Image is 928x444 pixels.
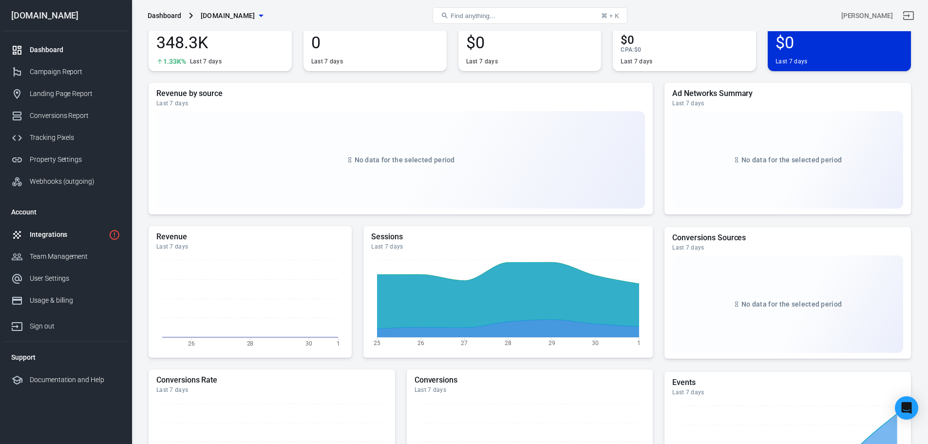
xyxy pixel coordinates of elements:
div: Last 7 days [156,99,645,107]
div: Last 7 days [621,58,652,65]
span: No data for the selected period [741,156,842,164]
span: 1.33K% [163,58,186,65]
div: Last 7 days [466,58,498,65]
div: Last 7 days [371,243,645,251]
div: Last 7 days [190,58,222,65]
tspan: 1 [337,340,340,347]
a: Team Management [3,246,128,268]
a: Sign out [3,311,128,337]
a: Property Settings [3,149,128,171]
tspan: 28 [505,340,511,347]
div: Last 7 days [672,99,903,107]
a: Conversions Report [3,105,128,127]
li: Support [3,346,128,369]
a: Dashboard [3,39,128,61]
a: Tracking Pixels [3,127,128,149]
span: CPA : [621,46,634,53]
h5: Conversions [415,375,645,385]
span: Find anything... [451,12,495,19]
h5: Events [672,378,903,387]
h5: Conversions Sources [672,233,903,243]
tspan: 30 [592,340,599,347]
button: [DOMAIN_NAME] [197,7,267,25]
div: ⌘ + K [601,12,619,19]
span: lelovibes.com [201,10,255,22]
div: Webhooks (outgoing) [30,176,120,187]
h5: Conversions Rate [156,375,387,385]
span: $0 [466,34,594,51]
h5: Revenue by source [156,89,645,98]
span: 0 [311,34,439,51]
div: Dashboard [30,45,120,55]
div: Last 7 days [415,386,645,394]
div: Integrations [30,230,105,240]
div: Sign out [30,321,120,331]
div: Last 7 days [672,388,903,396]
a: Webhooks (outgoing) [3,171,128,193]
li: Account [3,200,128,224]
tspan: 25 [374,340,380,347]
a: Usage & billing [3,290,128,311]
div: Conversions Report [30,111,120,121]
div: Last 7 days [776,58,807,65]
div: Last 7 days [311,58,343,65]
span: $0 [634,46,641,53]
span: $0 [776,34,903,51]
tspan: 1 [638,340,641,347]
div: User Settings [30,273,120,284]
div: Campaign Report [30,67,120,77]
div: Landing Page Report [30,89,120,99]
a: User Settings [3,268,128,290]
tspan: 28 [247,340,254,347]
div: Dashboard [148,11,181,20]
div: Account id: ALiREBa8 [841,11,893,21]
a: Landing Page Report [3,83,128,105]
div: Team Management [30,251,120,262]
span: 348.3K [156,34,284,51]
tspan: 27 [461,340,468,347]
span: No data for the selected period [741,300,842,308]
button: Find anything...⌘ + K [433,7,627,24]
div: [DOMAIN_NAME] [3,11,128,20]
div: Open Intercom Messenger [895,396,918,420]
h5: Ad Networks Summary [672,89,903,98]
a: Sign out [897,4,920,27]
div: Last 7 days [156,243,344,251]
div: Last 7 days [156,386,387,394]
tspan: 29 [549,340,555,347]
a: Integrations [3,224,128,246]
svg: 1 networks not verified yet [109,229,120,241]
span: No data for the selected period [355,156,455,164]
div: Property Settings [30,154,120,165]
div: Documentation and Help [30,375,120,385]
tspan: 26 [188,340,195,347]
tspan: 30 [305,340,312,347]
span: $0 [621,34,748,46]
div: Tracking Pixels [30,133,120,143]
div: Last 7 days [672,244,903,251]
h5: Sessions [371,232,645,242]
div: Usage & billing [30,295,120,306]
a: Campaign Report [3,61,128,83]
h5: Revenue [156,232,344,242]
tspan: 26 [417,340,424,347]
